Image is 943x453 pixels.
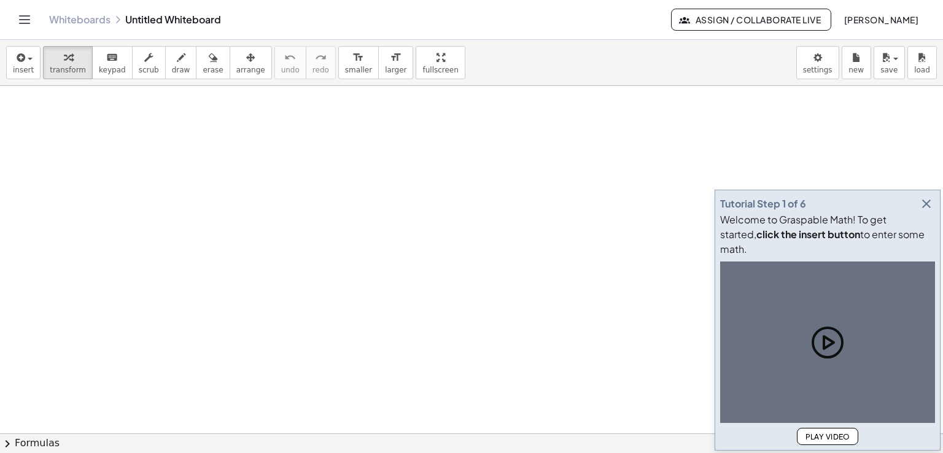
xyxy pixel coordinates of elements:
span: load [914,66,930,74]
span: insert [13,66,34,74]
button: undoundo [274,46,306,79]
span: larger [385,66,406,74]
button: Play Video [797,428,858,445]
button: load [907,46,937,79]
button: format_sizesmaller [338,46,379,79]
i: undo [284,50,296,65]
a: Whiteboards [49,14,111,26]
button: fullscreen [416,46,465,79]
button: scrub [132,46,166,79]
i: format_size [352,50,364,65]
span: smaller [345,66,372,74]
span: keypad [99,66,126,74]
span: save [880,66,898,74]
button: erase [196,46,230,79]
span: redo [312,66,329,74]
span: scrub [139,66,159,74]
button: new [842,46,871,79]
button: Assign / Collaborate Live [671,9,831,31]
div: Welcome to Graspable Math! To get started, to enter some math. [720,212,935,257]
span: new [848,66,864,74]
i: redo [315,50,327,65]
span: [PERSON_NAME] [844,14,918,25]
button: Toggle navigation [15,10,34,29]
button: redoredo [306,46,336,79]
button: keyboardkeypad [92,46,133,79]
b: click the insert button [756,228,860,241]
span: transform [50,66,86,74]
span: draw [172,66,190,74]
div: Tutorial Step 1 of 6 [720,196,806,211]
button: save [874,46,905,79]
button: arrange [230,46,272,79]
button: draw [165,46,197,79]
button: format_sizelarger [378,46,413,79]
span: Play Video [805,432,850,441]
button: [PERSON_NAME] [834,9,928,31]
i: keyboard [106,50,118,65]
span: arrange [236,66,265,74]
span: erase [203,66,223,74]
button: settings [796,46,839,79]
span: fullscreen [422,66,458,74]
button: insert [6,46,41,79]
i: format_size [390,50,402,65]
span: undo [281,66,300,74]
span: settings [803,66,832,74]
button: transform [43,46,93,79]
span: Assign / Collaborate Live [681,14,821,25]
